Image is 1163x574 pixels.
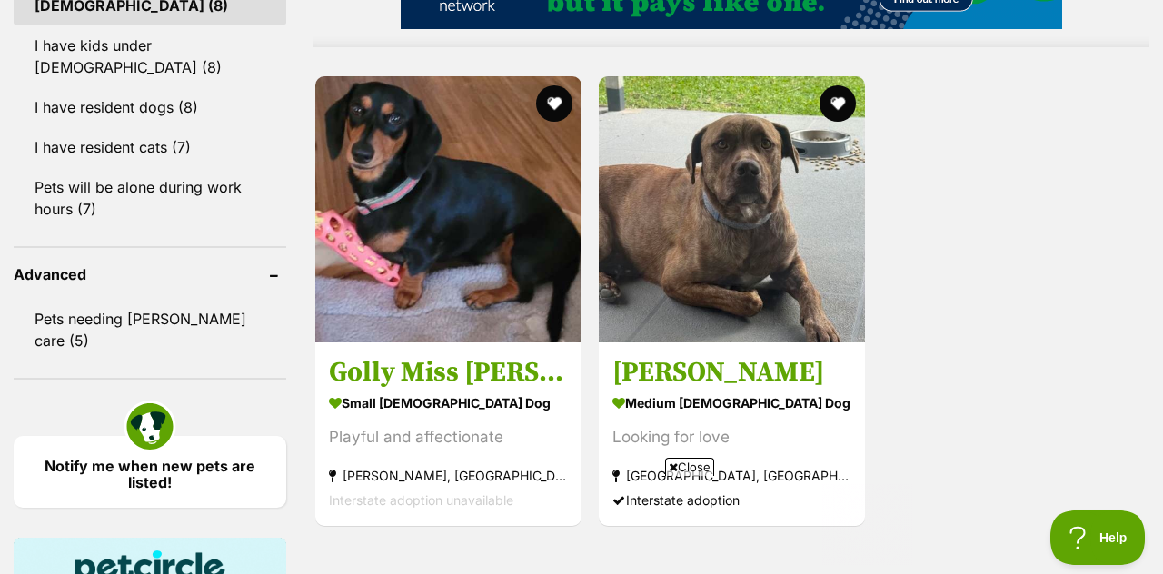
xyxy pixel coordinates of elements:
strong: [PERSON_NAME], [GEOGRAPHIC_DATA] [329,463,568,488]
a: Pets needing [PERSON_NAME] care (5) [14,300,286,360]
div: Playful and affectionate [329,425,568,450]
button: favourite [819,85,855,122]
img: Harvey - Australian Cattle Dog [599,76,865,342]
a: I have resident cats (7) [14,128,286,166]
strong: medium [DEMOGRAPHIC_DATA] Dog [612,390,851,416]
strong: small [DEMOGRAPHIC_DATA] Dog [329,390,568,416]
iframe: Advertisement [251,483,912,565]
a: Golly Miss [PERSON_NAME] small [DEMOGRAPHIC_DATA] Dog Playful and affectionate [PERSON_NAME], [GE... [315,341,581,526]
div: Looking for love [612,425,851,450]
h3: Golly Miss [PERSON_NAME] [329,355,568,390]
a: Pets will be alone during work hours (7) [14,168,286,228]
a: [PERSON_NAME] medium [DEMOGRAPHIC_DATA] Dog Looking for love [GEOGRAPHIC_DATA], [GEOGRAPHIC_DATA]... [599,341,865,526]
img: adchoices.png [649,2,660,13]
strong: [GEOGRAPHIC_DATA], [GEOGRAPHIC_DATA] [612,463,851,488]
a: I have kids under [DEMOGRAPHIC_DATA] (8) [14,26,286,86]
button: favourite [536,85,572,122]
a: I have resident dogs (8) [14,88,286,126]
img: Golly Miss Molly - Dachshund (Miniature Smooth Haired) Dog [315,76,581,342]
span: Close [665,458,714,476]
a: Notify me when new pets are listed! [14,436,286,508]
iframe: Help Scout Beacon - Open [1050,510,1145,565]
header: Advanced [14,266,286,282]
h3: [PERSON_NAME] [612,355,851,390]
